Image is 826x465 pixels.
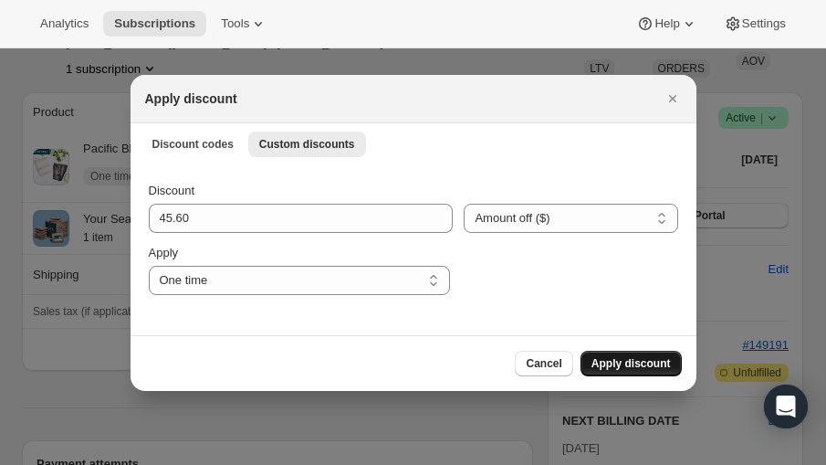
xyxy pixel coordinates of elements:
div: Open Intercom Messenger [764,385,808,428]
button: Analytics [29,11,99,37]
span: Apply [149,246,179,259]
div: Custom discounts [131,164,696,335]
span: Custom discounts [259,137,355,152]
button: Close [660,86,685,111]
h2: Apply discount [145,90,237,108]
button: Tools [210,11,278,37]
span: Apply discount [591,356,671,371]
span: Tools [221,16,249,31]
span: Subscriptions [114,16,195,31]
button: Custom discounts [248,132,366,157]
span: Settings [742,16,786,31]
button: Discount codes [141,132,245,157]
span: Discount [149,184,195,197]
span: Discount codes [152,137,234,152]
button: Settings [713,11,797,37]
button: Cancel [515,351,572,376]
button: Help [625,11,708,37]
span: Help [654,16,679,31]
button: Subscriptions [103,11,206,37]
button: Apply discount [580,351,682,376]
span: Analytics [40,16,89,31]
span: Cancel [526,356,561,371]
